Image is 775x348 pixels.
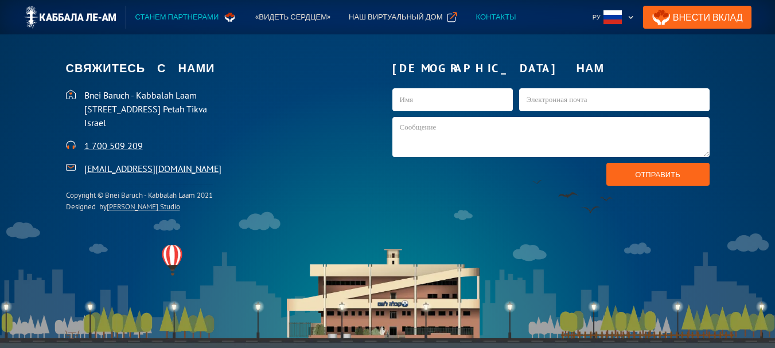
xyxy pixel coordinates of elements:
[107,202,180,212] a: [PERSON_NAME] Studio
[519,88,710,111] input: Электронная почта
[466,6,525,29] a: Контакты
[643,6,752,29] a: Внести Вклад
[606,163,710,186] input: Отправить
[66,190,213,201] div: Copyright © Bnei Baruch - Kabbalah Laam 2021
[84,88,383,130] p: Bnei Baruch - Kabbalah Laam [STREET_ADDRESS] Petah Tikva Israel
[255,11,330,23] div: «Видеть сердцем»
[84,140,143,151] a: 1 700 509 209
[476,11,516,23] div: Контакты
[66,57,383,80] h2: Свяжитесь с нами
[135,11,219,23] div: Станем партнерами
[246,6,340,29] a: «Видеть сердцем»
[392,88,710,186] form: kab1-Russian
[593,11,601,23] div: Ру
[340,6,466,29] a: Наш виртуальный дом
[392,88,513,111] input: Имя
[349,11,442,23] div: Наш виртуальный дом
[392,57,710,80] h2: [DEMOGRAPHIC_DATA] нам
[84,163,221,174] a: [EMAIL_ADDRESS][DOMAIN_NAME]
[588,6,638,29] div: Ру
[66,201,213,213] div: Designed by
[126,6,247,29] a: Станем партнерами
